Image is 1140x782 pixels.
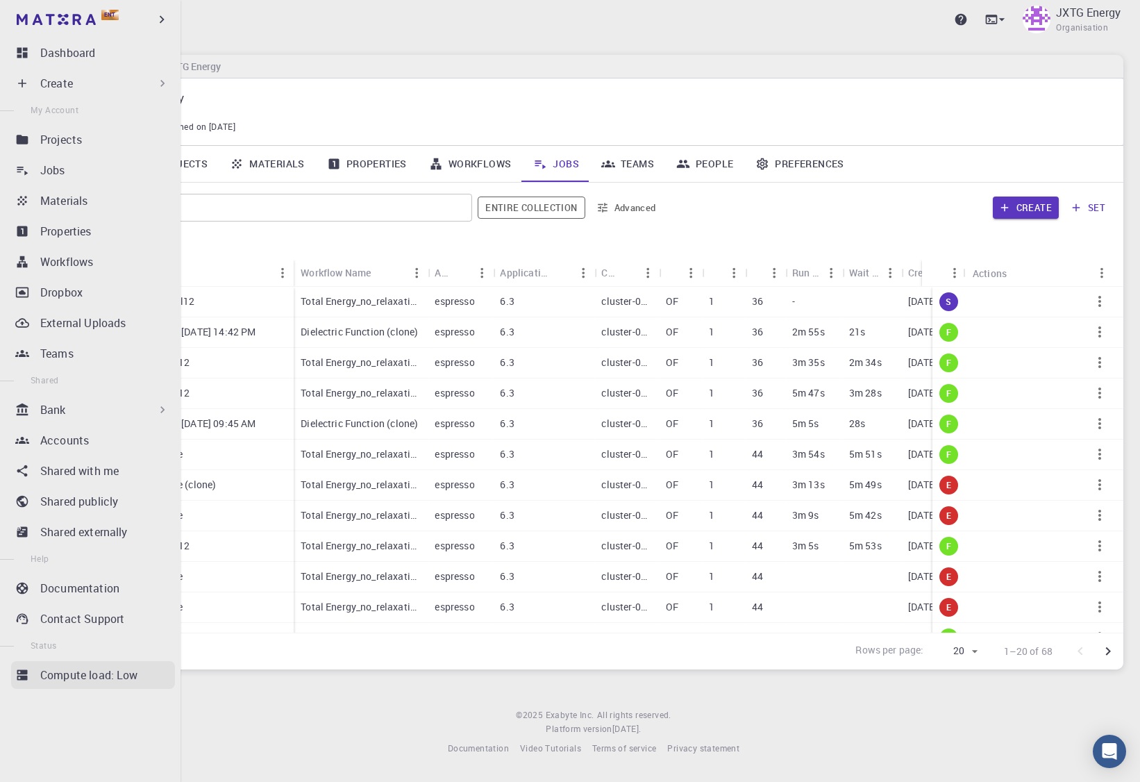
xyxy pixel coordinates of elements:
[849,508,882,522] p: 5m 42s
[301,447,421,461] p: Total Energy_no_relaxation
[849,447,882,461] p: 5m 51s
[40,44,95,61] p: Dashboard
[666,478,678,492] p: OF
[435,294,474,308] p: espresso
[31,553,49,564] span: Help
[40,493,118,510] p: Shared publicly
[167,120,235,134] span: Joined on [DATE]
[271,262,294,284] button: Menu
[1093,735,1126,768] div: Open Intercom Messenger
[11,396,175,424] div: Bank
[601,294,651,308] p: cluster-001
[659,259,702,286] div: Queue
[849,259,879,286] div: Wait Time
[26,9,69,22] span: サポート
[405,262,428,284] button: Menu
[939,476,958,494] div: error
[597,708,671,722] span: All rights reserved.
[11,126,175,153] a: Projects
[709,294,714,308] p: 1
[500,325,514,339] p: 6.3
[939,537,958,556] div: finished
[993,197,1059,219] button: Create
[601,417,651,431] p: cluster-001
[40,432,89,449] p: Accounts
[792,356,825,369] p: 3m 35s
[418,146,523,182] a: Workflows
[11,39,175,67] a: Dashboard
[666,325,678,339] p: OF
[941,479,957,491] span: E
[40,345,74,362] p: Teams
[744,146,855,182] a: Preferences
[1004,644,1053,658] p: 1–20 of 68
[219,146,316,182] a: Materials
[752,569,763,583] p: 44
[637,262,659,284] button: Menu
[520,742,581,754] span: Video Tutorials
[939,415,958,433] div: finished
[1023,6,1050,33] img: JXTG Energy
[614,262,637,284] button: Sort
[908,325,960,339] p: [DATE] 2:43
[849,386,882,400] p: 3m 28s
[849,478,882,492] p: 5m 49s
[752,294,763,308] p: 36
[500,356,514,369] p: 6.3
[11,488,175,515] a: Shared publicly
[745,259,785,286] div: Cores
[792,259,820,286] div: Run Time
[435,259,449,286] div: Application
[908,631,966,644] p: [DATE] 11:53
[592,742,656,756] a: Terms of service
[500,478,514,492] p: 6.3
[752,386,763,400] p: 36
[11,187,175,215] a: Materials
[11,156,175,184] a: Jobs
[792,478,825,492] p: 3m 13s
[11,518,175,546] a: Shared externally
[140,417,255,431] p: New Job [DATE] 09:45 AM
[723,262,745,284] button: Menu
[939,323,958,342] div: finished
[908,386,966,400] p: [DATE] 11:26
[40,524,128,540] p: Shared externally
[601,569,651,583] p: cluster-007
[435,600,474,614] p: espresso
[435,508,474,522] p: espresso
[471,262,493,284] button: Menu
[11,248,175,276] a: Workflows
[939,629,958,647] div: finished
[11,605,175,633] a: Contact Support
[11,278,175,306] a: Dropbox
[40,192,87,209] p: Materials
[709,600,714,614] p: 1
[40,315,126,331] p: External Uploads
[752,356,763,369] p: 36
[666,631,678,644] p: OF
[849,631,876,644] p: 5m 0s
[908,447,960,461] p: [DATE] 6:13
[478,197,585,219] button: Entire collection
[944,262,966,284] button: Menu
[666,386,678,400] p: OF
[666,294,678,308] p: OF
[601,631,651,644] p: cluster-007
[1064,197,1112,219] button: set
[301,478,421,492] p: Total Energy_no_relaxation
[40,253,93,270] p: Workflows
[855,643,923,659] p: Rows per page:
[785,259,842,286] div: Run Time
[792,417,819,431] p: 5m 5s
[709,356,714,369] p: 1
[941,357,957,369] span: F
[592,742,656,754] span: Terms of service
[601,508,651,522] p: cluster-007
[301,508,421,522] p: Total Energy_no_relaxation
[709,478,714,492] p: 1
[546,722,612,736] span: Platform version
[301,259,371,286] div: Workflow Name
[930,641,982,661] div: 20
[301,356,421,369] p: Total Energy_no_relaxation
[435,539,474,553] p: espresso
